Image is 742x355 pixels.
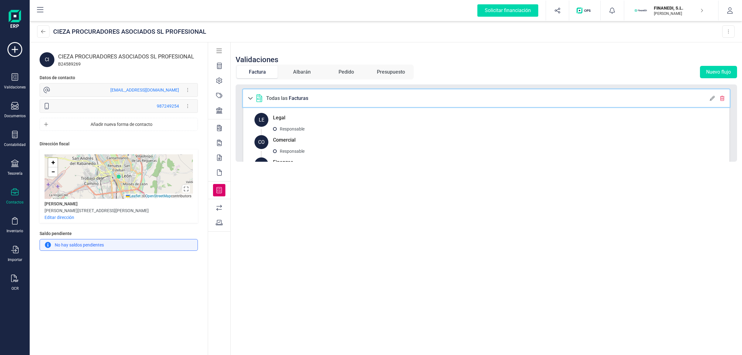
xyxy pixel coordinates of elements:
p: Editar dirección [45,214,74,220]
div: CI [40,52,54,67]
img: FI [634,4,648,17]
div: Saldo pendiente [40,230,198,239]
span: + [51,159,55,166]
p: [PERSON_NAME] [654,11,703,16]
a: Leaflet [126,194,141,198]
img: Marker [117,174,121,179]
button: Solicitar financiación [470,1,546,20]
span: − [51,168,55,176]
div: Albarán [293,68,311,76]
div: Contactos [6,200,23,205]
div: FI [254,157,268,171]
h5: Finanzas [273,157,305,167]
div: CIEZA PROCURADORES ASOCIADOS SL PROFESIONAL [58,52,198,61]
h5: Comercial [273,135,305,145]
div: Solicitar financiación [477,4,538,17]
div: CIEZA PROCURADORES ASOCIADOS SL PROFESIONAL [53,27,206,36]
div: Dirección fiscal [40,141,70,147]
div: Presupuesto [377,68,405,76]
a: Zoom in [48,158,58,167]
button: Añadir nueva forma de contacto [40,118,198,130]
div: Datos de contacto [40,75,75,81]
span: Facturas [289,95,308,101]
a: Zoom out [48,167,58,177]
a: OpenStreetMap [145,194,171,198]
div: Contabilidad [4,142,26,147]
div: Validaciones [236,55,278,65]
div: Documentos [4,113,26,118]
div: 987249254 [157,103,179,109]
p: FINANEDI, S.L. [654,5,703,11]
img: Logo Finanedi [9,10,21,30]
div: [PERSON_NAME] [45,201,78,207]
div: © contributors [124,194,193,199]
button: Nuevo flujo [700,66,737,78]
img: Logo de OPS [577,7,593,14]
button: FIFINANEDI, S.L.[PERSON_NAME] [632,1,711,20]
div: Pedido [339,68,354,76]
span: Añadir nueva forma de contacto [51,121,192,127]
p: Todas las [266,95,308,102]
div: OCR [11,286,19,291]
div: Factura [249,68,266,76]
div: Validaciones [4,85,26,90]
button: Logo de OPS [573,1,597,20]
p: Responsable [280,125,305,133]
div: Tesorería [7,171,23,176]
div: CO [254,135,268,149]
div: No hay saldos pendientes [40,239,198,251]
h5: Legal [273,113,305,123]
div: LE [254,113,268,127]
div: Inventario [6,229,23,233]
div: [EMAIL_ADDRESS][DOMAIN_NAME] [110,87,179,93]
div: B24589269 [58,61,198,67]
p: Responsable [280,148,305,155]
div: [PERSON_NAME][STREET_ADDRESS][PERSON_NAME] [45,207,149,214]
div: Importar [8,257,22,262]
